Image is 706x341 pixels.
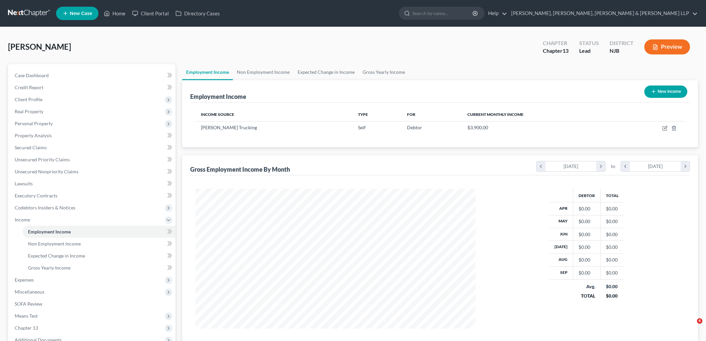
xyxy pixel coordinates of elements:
th: Jun [549,228,573,240]
a: Employment Income [23,226,175,238]
span: Miscellaneous [15,289,44,295]
div: $0.00 [579,257,595,263]
td: $0.00 [601,215,624,228]
a: Gross Yearly Income [359,64,409,80]
i: chevron_left [537,161,546,171]
span: Client Profile [15,97,42,102]
a: Client Portal [129,7,172,19]
span: Current Monthly Income [467,112,523,117]
span: Case Dashboard [15,72,49,78]
a: Credit Report [9,81,175,94]
span: New Case [70,11,92,16]
span: Unsecured Priority Claims [15,157,70,162]
iframe: Intercom live chat [683,318,699,334]
div: $0.00 [579,270,595,276]
span: Unsecured Nonpriority Claims [15,169,78,174]
div: $0.00 [579,244,595,250]
a: Expected Change in Income [294,64,359,80]
a: Help [485,7,507,19]
i: chevron_left [621,161,630,171]
a: SOFA Review [9,298,175,310]
span: SOFA Review [15,301,42,307]
span: [PERSON_NAME] [8,42,71,51]
div: Avg. [579,283,595,290]
i: chevron_right [596,161,605,171]
div: TOTAL [579,293,595,299]
span: Chapter 13 [15,325,38,331]
span: Income Source [201,112,234,117]
div: $0.00 [606,283,619,290]
a: Property Analysis [9,130,175,142]
a: Unsecured Priority Claims [9,154,175,166]
span: Real Property [15,109,43,114]
div: [DATE] [630,161,681,171]
th: Aug [549,253,573,266]
a: Expected Change in Income [23,250,175,262]
td: $0.00 [601,241,624,253]
div: $0.00 [579,205,595,212]
span: Expected Change in Income [28,253,85,259]
div: Employment Income [190,93,246,101]
span: Expenses [15,277,34,283]
span: Executory Contracts [15,193,57,198]
span: [PERSON_NAME] Trucking [201,125,257,130]
a: Employment Income [182,64,233,80]
span: Property Analysis [15,133,52,138]
span: Debtor [407,125,422,130]
a: [PERSON_NAME], [PERSON_NAME], [PERSON_NAME] & [PERSON_NAME] LLP [508,7,698,19]
div: $0.00 [606,293,619,299]
span: Personal Property [15,121,53,126]
span: For [407,112,415,117]
span: Gross Yearly Income [28,265,70,271]
a: Case Dashboard [9,69,175,81]
th: Total [601,189,624,202]
th: Apr [549,202,573,215]
div: Chapter [543,47,569,55]
a: Gross Yearly Income [23,262,175,274]
button: Preview [644,39,690,54]
div: Lead [579,47,599,55]
div: $0.00 [579,218,595,225]
span: Credit Report [15,84,43,90]
div: District [610,39,634,47]
td: $0.00 [601,267,624,279]
span: 6 [697,318,702,324]
div: NJB [610,47,634,55]
a: Unsecured Nonpriority Claims [9,166,175,178]
div: Gross Employment Income By Month [190,165,290,173]
th: [DATE] [549,241,573,253]
span: Secured Claims [15,145,47,150]
span: Codebtors Insiders & Notices [15,205,75,210]
a: Home [100,7,129,19]
th: Debtor [573,189,601,202]
i: chevron_right [681,161,690,171]
button: New Income [644,86,687,98]
a: Non Employment Income [23,238,175,250]
span: 13 [563,47,569,54]
span: Employment Income [28,229,71,234]
div: $0.00 [579,231,595,238]
td: $0.00 [601,253,624,266]
a: Non Employment Income [233,64,294,80]
a: Lawsuits [9,178,175,190]
div: [DATE] [546,161,597,171]
div: Status [579,39,599,47]
a: Secured Claims [9,142,175,154]
span: Non Employment Income [28,241,81,246]
input: Search by name... [412,7,473,19]
div: Chapter [543,39,569,47]
th: May [549,215,573,228]
a: Executory Contracts [9,190,175,202]
span: Income [15,217,30,222]
a: Directory Cases [172,7,223,19]
td: $0.00 [601,202,624,215]
span: Self [358,125,366,130]
span: Type [358,112,368,117]
span: to [611,163,615,170]
span: $3,900.00 [467,125,488,130]
th: Sep [549,267,573,279]
span: Means Test [15,313,38,319]
span: Lawsuits [15,181,33,186]
td: $0.00 [601,228,624,240]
